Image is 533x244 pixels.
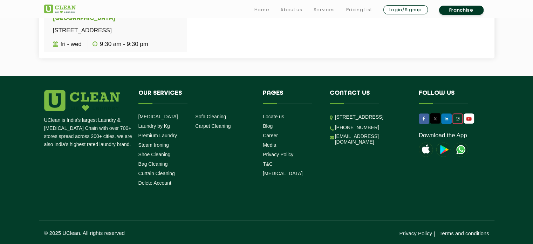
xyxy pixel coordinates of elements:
p: 9:30 AM - 9:30 PM [93,39,148,49]
img: playstoreicon.png [436,143,450,157]
a: [MEDICAL_DATA] [138,114,178,119]
a: Home [254,6,269,14]
a: Carpet Cleaning [195,123,231,129]
img: UClean Laundry and Dry Cleaning [454,143,468,157]
a: Blog [263,123,273,129]
img: logo.png [44,90,120,111]
a: Services [313,6,335,14]
img: UClean Laundry and Dry Cleaning [464,115,473,123]
a: Download the App [419,132,467,139]
img: apple-icon.png [419,143,433,157]
a: Curtain Cleaning [138,171,175,176]
h4: Pages [263,90,319,103]
a: Shoe Cleaning [138,152,171,157]
a: [MEDICAL_DATA] [263,171,302,176]
p: UClean is India's largest Laundry & [MEDICAL_DATA] Chain with over 700+ stores spread across 200+... [44,116,133,149]
p: Fri - Wed [53,39,82,49]
a: Media [263,142,276,148]
a: Privacy Policy [399,230,432,236]
a: Login/Signup [383,5,428,14]
a: Privacy Policy [263,152,293,157]
a: T&C [263,161,273,167]
a: Franchise [439,6,484,15]
a: [PHONE_NUMBER] [335,125,379,130]
img: UClean Laundry and Dry Cleaning [44,5,76,13]
h4: Our Services [138,90,253,103]
a: Bag Cleaning [138,161,168,167]
p: [STREET_ADDRESS] [53,26,157,35]
a: Terms and conditions [439,230,489,236]
a: About us [280,6,302,14]
p: [STREET_ADDRESS] [335,113,408,121]
a: Premium Laundry [138,133,177,138]
a: Steam Ironing [138,142,169,148]
a: Laundry by Kg [138,123,170,129]
h5: [GEOGRAPHIC_DATA] [53,15,157,22]
a: Pricing List [346,6,372,14]
a: Locate us [263,114,284,119]
h4: Contact us [330,90,408,103]
a: [EMAIL_ADDRESS][DOMAIN_NAME] [335,133,408,145]
a: Career [263,133,278,138]
h4: Follow us [419,90,480,103]
p: © 2025 UClean. All rights reserved [44,230,267,236]
a: Sofa Cleaning [195,114,226,119]
a: Delete Account [138,180,171,186]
